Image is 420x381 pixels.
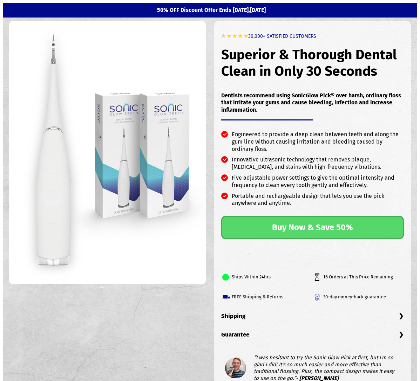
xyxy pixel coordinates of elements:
[221,193,404,211] li: Portable and rechargeable design that lets you use the pick anywhere and anytime.
[221,26,404,40] h6: 30,000+ SATISFIED CUSTOMERS
[221,287,313,307] li: FREE Shipping & Returns
[6,7,416,14] p: 50% OFF Discount Offer Ends [DATE],
[221,131,404,156] li: Engineered to provide a deep clean between teeth and along the gum line without causing irritatio...
[221,92,404,114] p: Dentists recommend using SonicGlow Pick® over harsh, ordinary floss that irritate your gums and c...
[250,7,266,13] b: [DATE]
[221,40,404,86] h1: Superior & Thorough Dental Clean in Only 30 Seconds
[313,287,404,307] li: 30-day money-back guarantee
[221,216,404,239] a: Buy Now & Save 50%
[313,267,404,287] li: 16 Orders at This Price Remaining
[221,312,404,327] h3: Shipping
[221,156,404,174] li: Innovative ultrasonic technology that removes plaque, [MEDICAL_DATA], and stains with high-freque...
[221,331,404,346] h3: Guarantee
[221,33,248,39] b: ★ ★ ★ ★ ★
[221,267,313,287] li: Ships Within 24hrs
[221,174,404,193] li: Five adjustable power settings to give the optimal intensity and frequency to clean every tooth g...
